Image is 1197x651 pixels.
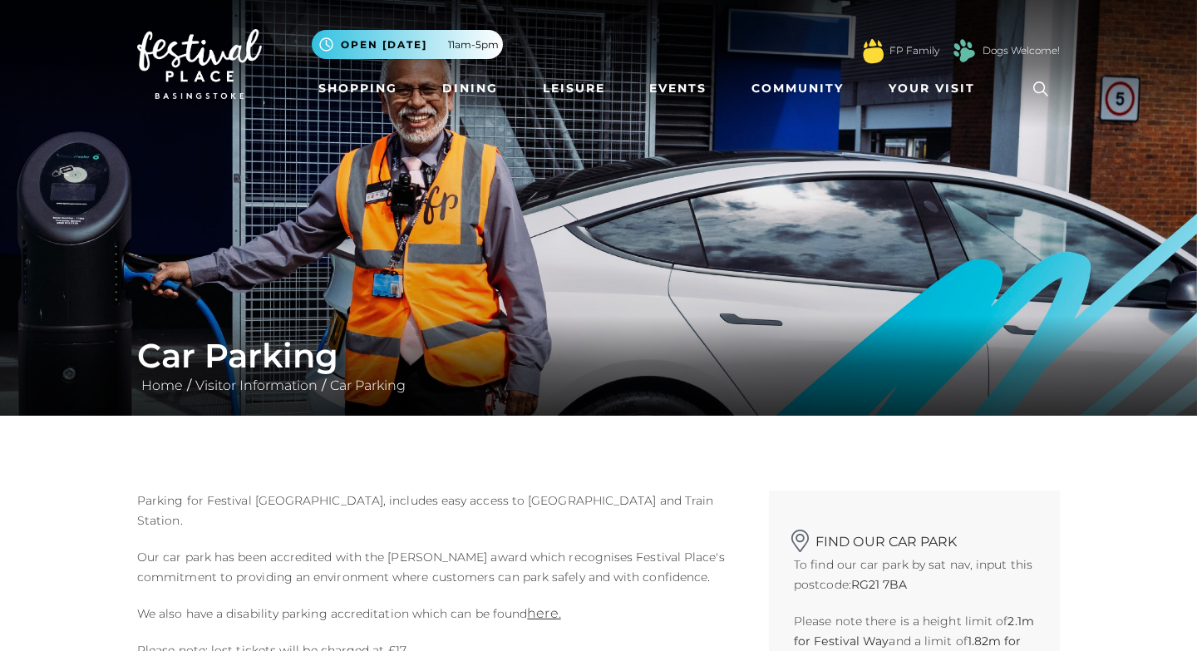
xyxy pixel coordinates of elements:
strong: RG21 7BA [851,577,908,592]
p: We also have a disability parking accreditation which can be found [137,604,744,624]
a: Community [745,73,850,104]
a: Dogs Welcome! [983,43,1060,58]
span: Open [DATE] [341,37,427,52]
a: Car Parking [326,377,410,393]
p: To find our car park by sat nav, input this postcode: [794,555,1035,594]
p: Our car park has been accredited with the [PERSON_NAME] award which recognises Festival Place's c... [137,547,744,587]
div: / / [125,336,1072,396]
img: Festival Place Logo [137,29,262,99]
a: Visitor Information [191,377,322,393]
a: Shopping [312,73,404,104]
button: Open [DATE] 11am-5pm [312,30,503,59]
a: Dining [436,73,505,104]
a: Leisure [536,73,612,104]
a: Your Visit [882,73,990,104]
span: Parking for Festival [GEOGRAPHIC_DATA], includes easy access to [GEOGRAPHIC_DATA] and Train Station. [137,493,713,528]
a: FP Family [889,43,939,58]
h2: Find our car park [794,524,1035,550]
span: Your Visit [889,80,975,97]
a: Home [137,377,187,393]
span: 11am-5pm [448,37,499,52]
h1: Car Parking [137,336,1060,376]
a: Events [643,73,713,104]
a: here. [527,605,560,621]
